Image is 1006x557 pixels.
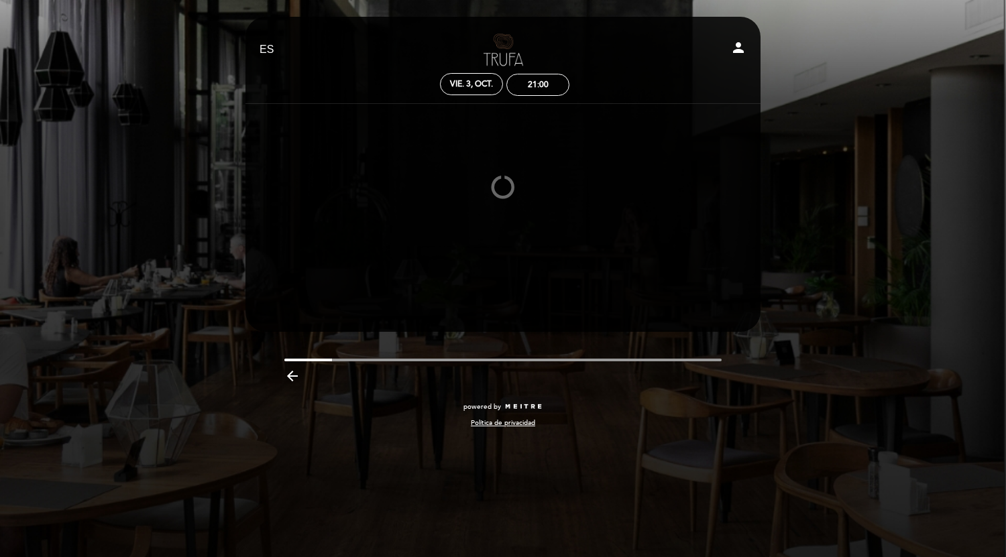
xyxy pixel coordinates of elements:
a: Política de privacidad [471,418,535,428]
i: person [730,40,746,56]
div: 21:00 [528,80,549,90]
a: powered by [463,402,543,412]
div: vie. 3, oct. [450,79,493,89]
i: arrow_backward [284,368,300,384]
img: MEITRE [504,404,543,410]
a: Trufa [PERSON_NAME] [419,32,587,68]
button: person [730,40,746,60]
span: powered by [463,402,501,412]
